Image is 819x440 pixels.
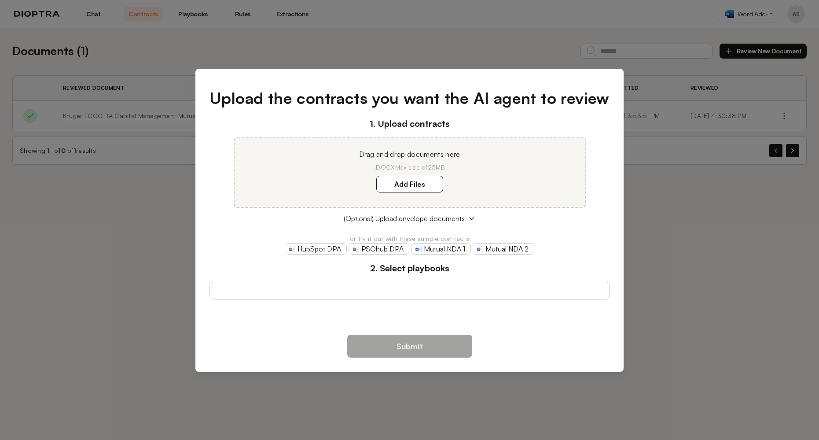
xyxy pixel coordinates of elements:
a: Mutual NDA 2 [473,243,534,255]
p: Drag and drop documents here [245,149,574,159]
h3: 2. Select playbooks [209,262,610,275]
label: Add Files [376,176,443,192]
h1: Upload the contracts you want the AI agent to review [209,86,610,110]
button: Submit [347,335,472,358]
a: HubSpot DPA [285,243,347,255]
p: or try it out with these sample contracts [209,234,610,243]
a: Mutual NDA 1 [411,243,471,255]
h3: 1. Upload contracts [209,117,610,130]
button: (Optional) Upload envelope documents [209,213,610,224]
a: PSOhub DPA [349,243,409,255]
span: (Optional) Upload envelope documents [344,213,465,224]
p: .DOCX Max size of 25MB [245,163,574,172]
